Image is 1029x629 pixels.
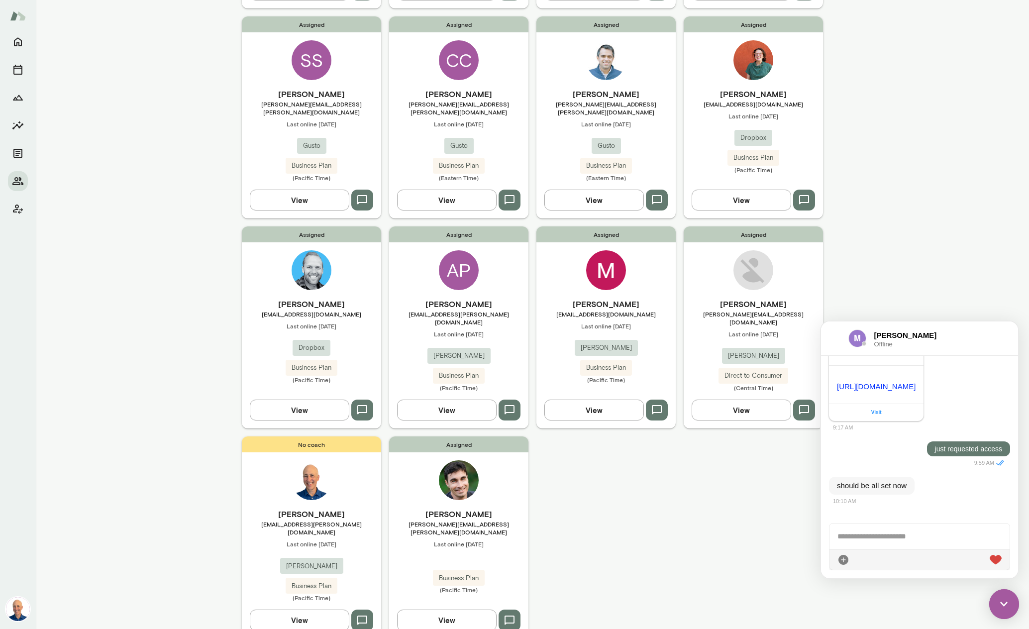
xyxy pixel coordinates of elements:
[286,581,337,591] span: Business Plan
[389,16,528,32] span: Assigned
[684,88,823,100] h6: [PERSON_NAME]
[536,174,676,182] span: (Eastern Time)
[684,100,823,108] span: [EMAIL_ADDRESS][DOMAIN_NAME]
[536,310,676,318] span: [EMAIL_ADDRESS][DOMAIN_NAME]
[433,371,485,381] span: Business Plan
[389,226,528,242] span: Assigned
[8,32,28,52] button: Home
[292,460,331,500] img: Mark Lazen
[53,8,132,19] h6: [PERSON_NAME]
[242,508,381,520] h6: [PERSON_NAME]
[592,141,621,151] span: Gusto
[684,112,823,120] span: Last online [DATE]
[684,226,823,242] span: Assigned
[544,190,644,210] button: View
[439,40,479,80] div: CC
[242,594,381,602] span: (Pacific Time)
[242,520,381,536] span: [EMAIL_ADDRESS][PERSON_NAME][DOMAIN_NAME]
[280,561,343,571] span: [PERSON_NAME]
[684,166,823,174] span: (Pacific Time)
[536,16,676,32] span: Assigned
[536,298,676,310] h6: [PERSON_NAME]
[12,103,32,109] span: 9:17 AM
[439,250,479,290] div: AP
[250,190,349,210] button: View
[16,232,28,244] div: Attach
[389,174,528,182] span: (Eastern Time)
[53,19,132,26] span: Offline
[389,120,528,128] span: Last online [DATE]
[536,226,676,242] span: Assigned
[10,6,26,25] img: Mento
[684,384,823,392] span: (Central Time)
[242,540,381,548] span: Last online [DATE]
[292,40,331,80] div: SS
[6,597,30,621] img: Mark Lazen
[684,330,823,338] span: Last online [DATE]
[8,88,28,107] button: Growth Plan
[8,115,28,135] button: Insights
[16,159,86,169] p: should be all set now
[397,190,497,210] button: View
[733,250,773,290] img: Anthony Schmill
[389,520,528,536] span: [PERSON_NAME][EMAIL_ADDRESS][PERSON_NAME][DOMAIN_NAME]
[389,508,528,520] h6: [PERSON_NAME]
[389,436,528,452] span: Assigned
[733,40,773,80] img: Sarah Gurman
[292,250,331,290] img: Kyle Miller
[27,8,45,26] img: data:image/png;base64,iVBORw0KGgoAAAANSUhEUgAAAMgAAADICAYAAACtWK6eAAAAAXNSR0IArs4c6QAADkVJREFUeF7...
[242,436,381,452] span: No coach
[536,88,676,100] h6: [PERSON_NAME]
[536,322,676,330] span: Last online [DATE]
[389,298,528,310] h6: [PERSON_NAME]
[727,153,779,163] span: Business Plan
[16,61,95,69] a: [URL][DOMAIN_NAME]
[389,88,528,100] h6: [PERSON_NAME]
[389,330,528,338] span: Last online [DATE]
[444,141,474,151] span: Gusto
[719,371,788,381] span: Direct to Consumer
[433,573,485,583] span: Business Plan
[242,174,381,182] span: (Pacific Time)
[297,141,326,151] span: Gusto
[114,124,181,131] p: just requested access
[389,540,528,548] span: Last online [DATE]
[586,250,626,290] img: MatthewG Sherman
[433,161,485,171] span: Business Plan
[586,40,626,80] img: Eric Jester
[242,16,381,32] span: Assigned
[684,298,823,310] h6: [PERSON_NAME]
[169,232,181,244] div: Live Reaction
[692,190,791,210] button: View
[389,310,528,326] span: [EMAIL_ADDRESS][PERSON_NAME][DOMAIN_NAME]
[242,298,381,310] h6: [PERSON_NAME]
[536,376,676,384] span: (Pacific Time)
[173,135,185,147] i: Seen
[734,133,772,143] span: Dropbox
[389,100,528,116] span: [PERSON_NAME][EMAIL_ADDRESS][PERSON_NAME][DOMAIN_NAME]
[169,233,181,243] img: heart
[544,400,644,420] button: View
[684,310,823,326] span: [PERSON_NAME][EMAIL_ADDRESS][DOMAIN_NAME]
[242,376,381,384] span: (Pacific Time)
[250,400,349,420] button: View
[8,171,28,191] button: Members
[242,322,381,330] span: Last online [DATE]
[242,120,381,128] span: Last online [DATE]
[8,60,28,80] button: Sessions
[580,363,632,373] span: Business Plan
[242,226,381,242] span: Assigned
[397,400,497,420] button: View
[8,143,28,163] button: Documents
[293,343,330,353] span: Dropbox
[242,100,381,116] span: [PERSON_NAME][EMAIL_ADDRESS][PERSON_NAME][DOMAIN_NAME]
[536,120,676,128] span: Last online [DATE]
[692,400,791,420] button: View
[575,343,638,353] span: [PERSON_NAME]
[242,310,381,318] span: [EMAIL_ADDRESS][DOMAIN_NAME]
[389,586,528,594] span: (Pacific Time)
[286,363,337,373] span: Business Plan
[12,177,35,183] span: 10:10 AM
[153,138,173,144] span: 9:59 AM
[242,88,381,100] h6: [PERSON_NAME]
